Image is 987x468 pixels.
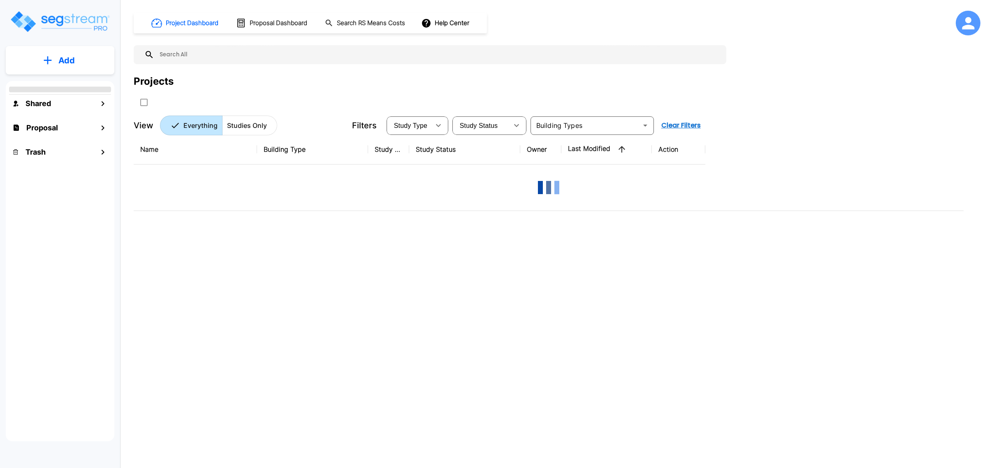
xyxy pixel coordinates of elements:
th: Name [134,134,257,164]
button: Project Dashboard [148,14,223,32]
div: Projects [134,74,174,89]
p: Studies Only [227,120,267,130]
button: Search RS Means Costs [322,15,410,31]
span: Study Type [394,122,427,129]
p: Add [58,54,75,67]
div: Platform [160,116,277,135]
h1: Trash [25,146,46,158]
th: Study Type [368,134,409,164]
img: Logo [9,10,110,33]
th: Study Status [409,134,520,164]
h1: Proposal [26,122,58,133]
button: Studies Only [222,116,277,135]
img: Loading [532,171,565,204]
th: Building Type [257,134,368,164]
p: Filters [352,119,377,132]
div: Select [388,114,430,137]
input: Search All [154,45,722,64]
button: Proposal Dashboard [233,14,312,32]
button: SelectAll [136,94,152,111]
p: Everything [183,120,218,130]
h1: Proposal Dashboard [250,19,307,28]
h1: Shared [25,98,51,109]
th: Action [652,134,705,164]
span: Study Status [460,122,498,129]
button: Help Center [419,15,473,31]
p: View [134,119,153,132]
input: Building Types [533,120,638,131]
th: Owner [520,134,561,164]
button: Add [6,49,114,72]
h1: Project Dashboard [166,19,218,28]
div: Select [454,114,508,137]
button: Open [639,120,651,131]
h1: Search RS Means Costs [337,19,405,28]
th: Last Modified [561,134,652,164]
button: Clear Filters [658,117,704,134]
button: Everything [160,116,222,135]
